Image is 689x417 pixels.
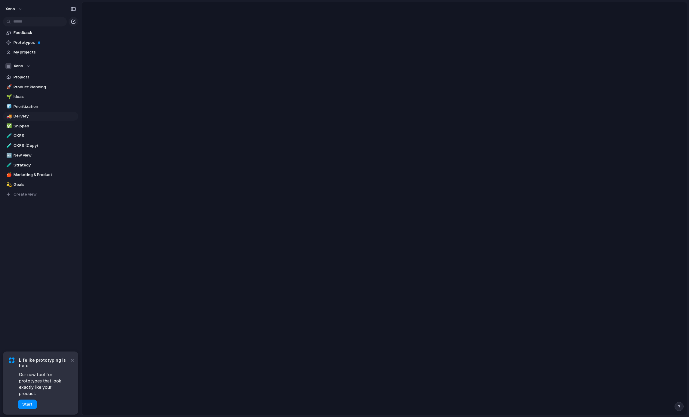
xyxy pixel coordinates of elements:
span: Our new tool for prototypes that look exactly like your product. [19,371,69,397]
button: 🧊 [5,104,11,110]
a: 🚀Product Planning [3,83,78,92]
a: 🧪OKRS (Copy) [3,141,78,150]
button: Xano [3,4,26,14]
a: Feedback [3,28,78,37]
span: Prototypes [14,40,76,46]
span: Strategy [14,162,76,168]
a: Projects [3,73,78,82]
span: OKRS [14,133,76,139]
span: Delivery [14,113,76,119]
span: Lifelike prototyping is here [19,358,69,368]
span: Ideas [14,94,76,100]
button: 🧪 [5,133,11,139]
a: Prototypes [3,38,78,47]
div: 🧪 [6,142,11,149]
span: Product Planning [14,84,76,90]
button: 🌱 [5,94,11,100]
button: 🍎 [5,172,11,178]
span: Marketing & Product [14,172,76,178]
span: Goals [14,182,76,188]
a: 🆕New view [3,151,78,160]
span: My projects [14,49,76,55]
span: Xano [14,63,23,69]
div: ✅ [6,123,11,129]
a: ✅Shipped [3,122,78,131]
a: 💫Goals [3,180,78,189]
button: Xano [3,62,78,71]
button: Start [18,400,37,409]
div: 🚚 [6,113,11,120]
button: 🧪 [5,143,11,149]
a: My projects [3,48,78,57]
span: Prioritization [14,104,76,110]
div: 🍎 [6,172,11,178]
button: 🚚 [5,113,11,119]
button: 🚀 [5,84,11,90]
a: 🌱Ideas [3,92,78,101]
span: Start [22,401,32,407]
button: 🧪 [5,162,11,168]
span: OKRS (Copy) [14,143,76,149]
div: 🆕 [6,152,11,159]
div: 🌱 [6,93,11,100]
button: 💫 [5,182,11,188]
div: 💫 [6,181,11,188]
span: Projects [14,74,76,80]
span: Xano [5,6,15,12]
a: 🚚Delivery [3,112,78,121]
div: 🧊 [6,103,11,110]
a: 🧊Prioritization [3,102,78,111]
button: Dismiss [69,356,76,364]
a: 🧪Strategy [3,161,78,170]
div: 🧪 [6,162,11,169]
span: Shipped [14,123,76,129]
a: 🍎Marketing & Product [3,170,78,179]
span: Create view [14,191,37,197]
span: Feedback [14,30,76,36]
span: New view [14,152,76,158]
button: ✅ [5,123,11,129]
a: 🧪OKRS [3,131,78,140]
button: Create view [3,190,78,199]
button: 🆕 [5,152,11,158]
div: 🧪 [6,132,11,139]
div: 🚀 [6,84,11,90]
